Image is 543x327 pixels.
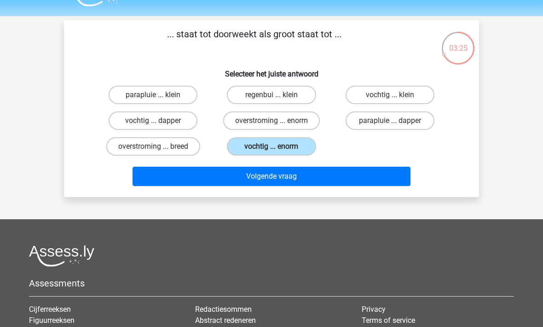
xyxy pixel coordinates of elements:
h5: Assessments [29,278,514,289]
button: Volgende vraag [133,167,411,186]
img: Assessly logo [29,245,94,267]
a: Figuurreeksen [29,316,75,325]
label: vochtig ... klein [346,86,434,104]
a: Cijferreeksen [29,305,71,314]
label: overstroming ... breed [106,137,200,156]
a: Terms of service [362,316,415,325]
div: 03:25 [441,31,475,54]
label: vochtig ... enorm [227,137,316,156]
a: Privacy [362,305,386,314]
label: vochtig ... dapper [109,111,197,130]
a: Abstract redeneren [195,316,256,325]
label: overstroming ... enorm [223,111,320,130]
label: parapluie ... dapper [346,111,434,130]
label: regenbui ... klein [227,86,316,104]
h6: Selecteer het juiste antwoord [79,62,464,78]
label: parapluie ... klein [109,86,197,104]
p: ... staat tot doorweekt als groot staat tot ... [79,27,430,55]
a: Redactiesommen [195,305,252,314]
